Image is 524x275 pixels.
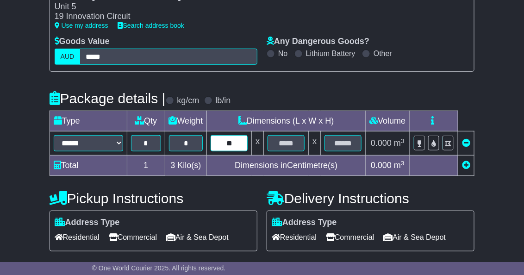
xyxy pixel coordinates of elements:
td: Volume [366,111,410,131]
td: x [309,131,321,156]
div: 19 Innovation Circuit [55,12,240,22]
a: Use my address [55,22,108,29]
span: 0.000 [371,138,392,148]
td: Qty [127,111,165,131]
td: x [252,131,264,156]
sup: 3 [401,160,405,167]
label: Any Dangerous Goods? [267,37,369,47]
span: 0.000 [371,161,392,170]
a: Search address book [118,22,184,29]
td: Dimensions (L x W x H) [207,111,366,131]
label: Goods Value [55,37,110,47]
label: AUD [55,49,81,65]
td: Total [50,156,127,176]
span: m [394,138,405,148]
label: Address Type [272,218,337,228]
td: Dimensions in Centimetre(s) [207,156,366,176]
td: Weight [165,111,207,131]
span: Commercial [109,230,157,244]
label: Lithium Battery [306,49,356,58]
td: Type [50,111,127,131]
span: Commercial [326,230,374,244]
label: kg/cm [177,96,200,106]
label: Address Type [55,218,120,228]
label: No [278,49,287,58]
td: 1 [127,156,165,176]
a: Add new item [462,161,470,170]
a: Remove this item [462,138,470,148]
label: Other [374,49,392,58]
span: m [394,161,405,170]
span: Residential [55,230,100,244]
span: Residential [272,230,317,244]
span: © One World Courier 2025. All rights reserved. [92,264,226,272]
sup: 3 [401,137,405,144]
h4: Pickup Instructions [50,191,257,206]
span: Air & Sea Depot [384,230,446,244]
span: Air & Sea Depot [166,230,229,244]
label: lb/in [216,96,231,106]
span: 3 [170,161,175,170]
h4: Delivery Instructions [267,191,474,206]
div: Unit 5 [55,2,240,12]
h4: Package details | [50,91,166,106]
td: Kilo(s) [165,156,207,176]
